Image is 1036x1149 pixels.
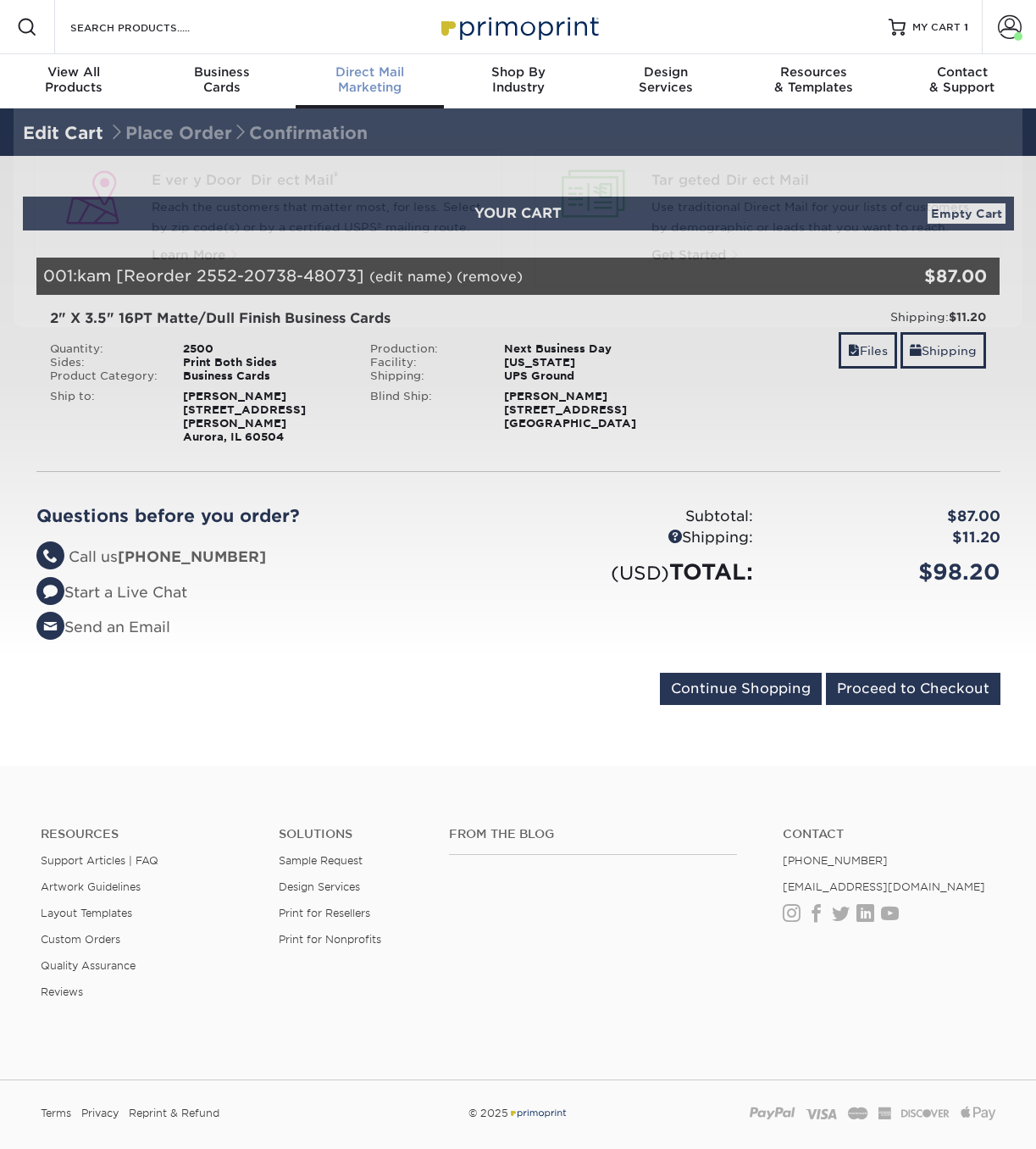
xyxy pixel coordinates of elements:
[444,64,592,80] span: Shop By
[592,64,740,95] div: Services
[296,64,444,95] div: Marketing
[355,1101,682,1126] div: © 2025
[69,17,234,37] input: SEARCH PRODUCTS.....
[148,64,296,95] div: Cards
[651,170,989,191] a: Targeted Direct Mail
[296,54,444,108] a: Direct MailMarketing
[279,933,381,946] a: Print for Nonprofits
[783,854,888,867] a: [PHONE_NUMBER]
[783,827,995,841] a: Contact
[41,854,158,867] a: Support Articles | FAQ
[41,907,132,919] a: Layout Templates
[279,854,363,867] a: Sample Request
[334,169,338,182] sup: ®
[783,880,985,893] a: [EMAIL_ADDRESS][DOMAIN_NAME]
[740,64,889,95] div: & Templates
[592,54,740,108] a: DesignServices
[152,247,225,263] span: Learn More
[651,247,726,263] span: Get Started
[888,64,1036,80] span: Contact
[434,8,603,45] img: Primoprint
[152,170,489,191] a: Every Door Direct Mail®
[740,54,889,108] a: Resources& Templates
[508,1107,568,1119] img: Primoprint
[152,197,489,238] p: Reach the customers that matter most, for less. Select by zip code(s) or by a certified USPS® mai...
[41,827,253,841] h4: Resources
[152,170,489,191] span: Every Door Direct Mail
[148,54,296,108] a: BusinessCards
[660,673,822,705] input: Continue Shopping
[740,64,889,80] span: Resources
[444,64,592,95] div: Industry
[651,249,740,262] a: Get Started
[41,985,83,998] a: Reviews
[152,249,247,262] a: Learn More
[592,64,740,80] span: Design
[912,20,961,35] span: MY CART
[148,64,296,80] span: Business
[964,21,968,33] span: 1
[296,64,444,80] span: Direct Mail
[279,907,370,919] a: Print for Resellers
[651,197,989,238] p: Use traditional Direct Mail for your lists of customers by demographic or leads that you want to ...
[449,827,737,841] h4: From the Blog
[41,933,120,946] a: Custom Orders
[279,827,424,841] h4: Solutions
[41,959,136,972] a: Quality Assurance
[826,673,1000,705] input: Proceed to Checkout
[279,880,360,893] a: Design Services
[41,880,141,893] a: Artwork Guidelines
[444,54,592,108] a: Shop ByIndustry
[888,64,1036,95] div: & Support
[888,54,1036,108] a: Contact& Support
